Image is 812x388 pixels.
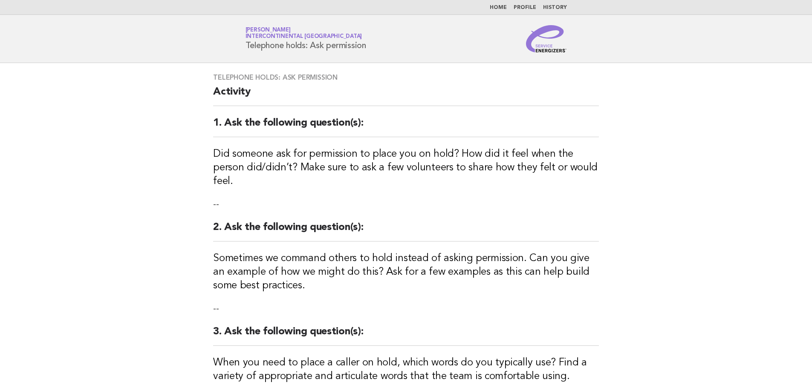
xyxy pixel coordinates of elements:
p: -- [213,198,599,210]
p: -- [213,303,599,315]
h3: Sometimes we command others to hold instead of asking permission. Can you give an example of how ... [213,252,599,293]
h1: Telephone holds: Ask permission [246,28,366,50]
h2: 3. Ask the following question(s): [213,325,599,346]
h2: 2. Ask the following question(s): [213,221,599,241]
h2: 1. Ask the following question(s): [213,116,599,137]
h3: Did someone ask for permission to place you on hold? How did it feel when the person did/didn’t? ... [213,147,599,188]
a: History [543,5,567,10]
img: Service Energizers [526,25,567,52]
h2: Activity [213,85,599,106]
h3: When you need to place a caller on hold, which words do you typically use? Find a variety of appr... [213,356,599,383]
span: InterContinental [GEOGRAPHIC_DATA] [246,34,362,40]
a: Profile [514,5,536,10]
a: [PERSON_NAME]InterContinental [GEOGRAPHIC_DATA] [246,27,362,39]
h3: Telephone holds: Ask permission [213,73,599,82]
a: Home [490,5,507,10]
